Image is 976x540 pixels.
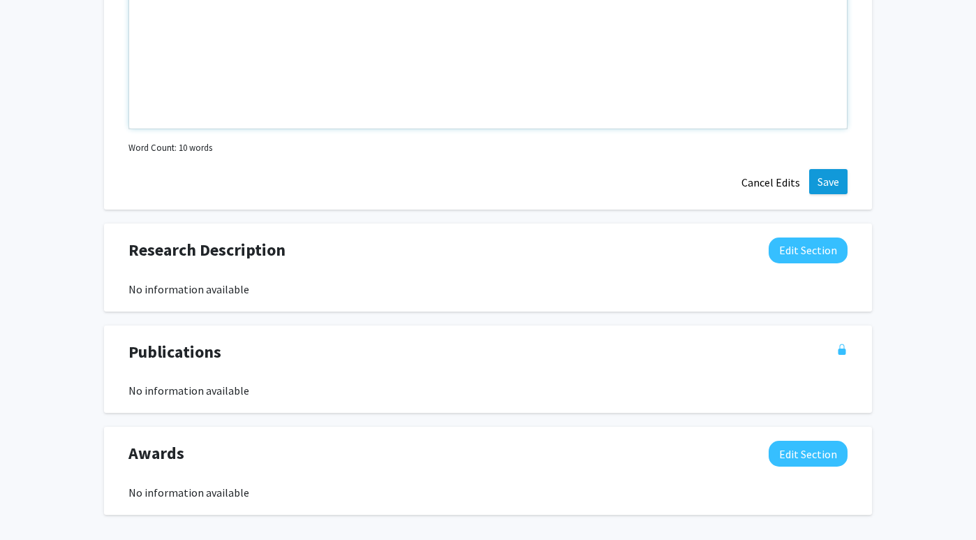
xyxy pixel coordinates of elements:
div: No information available [128,382,848,399]
small: Word Count: 10 words [128,141,212,154]
button: Cancel Edits [732,169,809,196]
iframe: Chat [10,477,59,530]
button: Edit Awards [769,441,848,467]
span: Publications [128,340,221,365]
div: No information available [128,281,848,298]
div: No information available [128,484,848,501]
button: Edit Research Description [769,238,848,263]
button: Save [809,169,848,194]
span: Research Description [128,238,286,263]
span: Awards [128,441,184,466]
